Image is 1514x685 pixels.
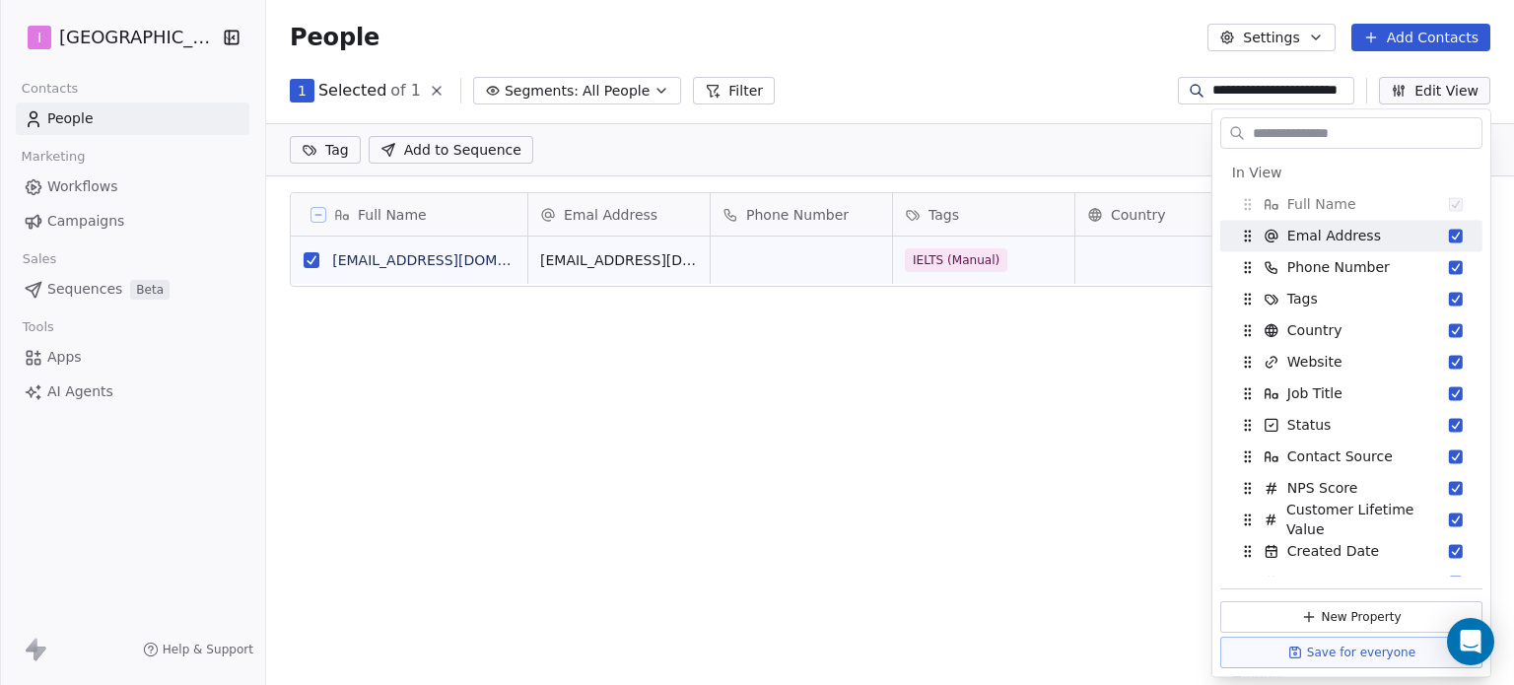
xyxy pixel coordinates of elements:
a: SequencesBeta [16,273,249,306]
span: Phone Number [1287,257,1390,277]
div: NPS Score [1220,472,1482,504]
span: Help & Support [163,642,253,657]
span: AI Agents [47,381,113,402]
span: Status [1287,415,1332,435]
button: Edit View [1379,77,1490,104]
span: [GEOGRAPHIC_DATA] [59,25,218,50]
button: Tag [290,136,361,164]
span: Sales [14,244,65,274]
div: Last Activity Date [1220,567,1482,598]
a: Help & Support [143,642,253,657]
button: Settings [1207,24,1335,51]
span: IELTS (Manual) [905,248,1007,272]
div: Country [1220,314,1482,346]
span: People [290,23,379,52]
div: Customer Lifetime Value [1220,504,1482,535]
span: Full Name [1287,194,1356,214]
span: Sequences [47,279,122,300]
a: Campaigns [16,205,249,238]
button: Save for everyone [1220,637,1482,668]
span: Selected [318,79,386,103]
a: [EMAIL_ADDRESS][DOMAIN_NAME] [332,252,574,268]
span: Contact Source [1287,446,1393,466]
div: In View [1232,163,1471,182]
span: Customer Lifetime Value [1286,500,1449,539]
span: Add to Sequence [404,140,521,160]
span: Contacts [13,74,87,103]
span: Segments: [505,81,579,102]
div: Country [1075,193,1257,236]
div: Website [1220,346,1482,377]
span: Tags [1287,289,1318,308]
a: Apps [16,341,249,374]
span: Website [1287,352,1342,372]
button: Add Contacts [1351,24,1490,51]
span: Workflows [47,176,118,197]
button: 1 [290,79,314,103]
button: Filter [693,77,775,104]
span: Marketing [13,142,94,171]
div: Tags [893,193,1074,236]
span: Phone Number [746,205,849,225]
span: Job Title [1287,383,1342,403]
div: Contact Source [1220,441,1482,472]
div: Job Title [1220,377,1482,409]
div: Full Name [1220,188,1482,220]
span: Tools [14,312,62,342]
span: Emal Address [564,205,657,225]
a: People [16,103,249,135]
button: Add to Sequence [369,136,533,164]
span: Emal Address [1287,226,1381,245]
span: NPS Score [1287,478,1357,498]
a: AI Agents [16,376,249,408]
button: New Property [1220,601,1482,633]
span: Country [1111,205,1166,225]
span: Last Activity Date [1287,573,1410,592]
div: Full Name [291,193,527,236]
span: Created Date [1287,541,1379,561]
span: Tag [325,140,349,160]
span: All People [583,81,650,102]
button: I[GEOGRAPHIC_DATA] [24,21,210,54]
div: Status [1220,409,1482,441]
div: Tags [1220,283,1482,314]
div: Created Date [1220,535,1482,567]
span: Country [1287,320,1342,340]
div: Emal Address [528,193,710,236]
div: Open Intercom Messenger [1447,618,1494,665]
span: People [47,108,94,129]
span: Apps [47,347,82,368]
span: Tags [929,205,959,225]
span: 1 [298,81,307,101]
div: Phone Number [1220,251,1482,283]
span: Campaigns [47,211,124,232]
span: [EMAIL_ADDRESS][DOMAIN_NAME] [540,250,698,270]
span: I [37,28,41,47]
span: Beta [130,280,170,300]
div: grid [291,237,528,680]
div: Phone Number [711,193,892,236]
span: Full Name [358,205,427,225]
span: of 1 [390,79,421,103]
div: Emal Address [1220,220,1482,251]
a: Workflows [16,171,249,203]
